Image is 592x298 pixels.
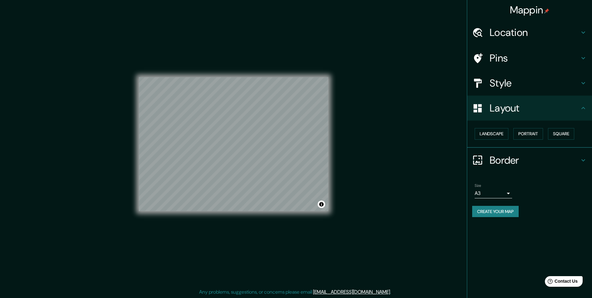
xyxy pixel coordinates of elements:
[392,288,393,296] div: .
[467,20,592,45] div: Location
[391,288,392,296] div: .
[475,128,508,140] button: Landscape
[467,148,592,173] div: Border
[490,77,580,89] h4: Style
[472,206,519,217] button: Create your map
[139,77,328,211] canvas: Map
[536,274,585,291] iframe: Help widget launcher
[544,8,549,13] img: pin-icon.png
[510,4,550,16] h4: Mappin
[467,46,592,71] div: Pins
[513,128,543,140] button: Portrait
[467,71,592,96] div: Style
[490,102,580,114] h4: Layout
[475,183,481,188] label: Size
[199,288,391,296] p: Any problems, suggestions, or concerns please email .
[490,26,580,39] h4: Location
[475,188,512,198] div: A3
[490,52,580,64] h4: Pins
[313,289,390,295] a: [EMAIL_ADDRESS][DOMAIN_NAME]
[548,128,574,140] button: Square
[467,96,592,121] div: Layout
[490,154,580,166] h4: Border
[318,201,325,208] button: Toggle attribution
